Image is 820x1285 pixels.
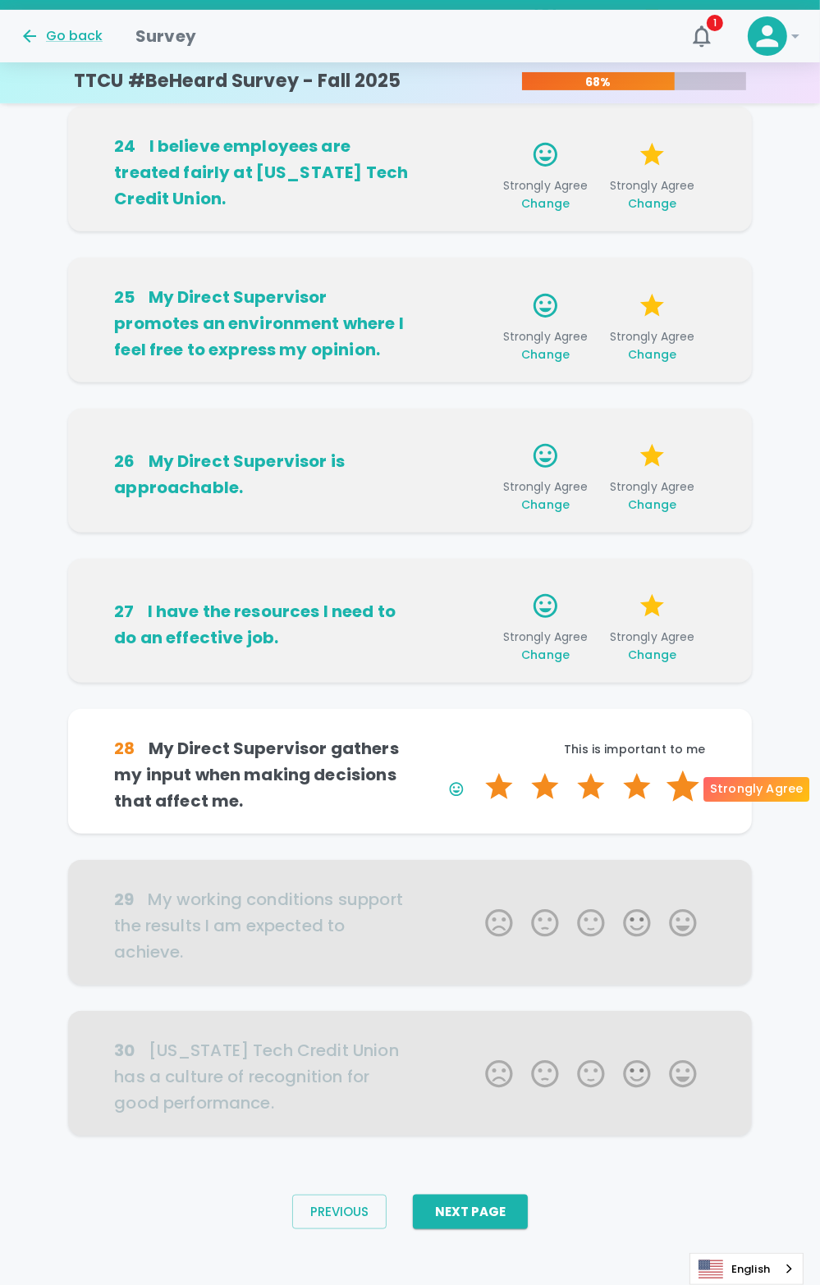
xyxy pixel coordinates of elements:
h6: My Direct Supervisor gathers my input when making decisions that affect me. [114,735,410,814]
span: Strongly Agree [606,177,699,212]
span: Strongly Agree [499,629,593,663]
span: Change [628,346,676,363]
div: Strongly Agree [703,777,809,802]
span: Change [521,647,570,663]
span: Change [628,496,676,513]
h4: TTCU #BeHeard Survey - Fall 2025 [74,70,401,93]
h6: My Direct Supervisor promotes an environment where I feel free to express my opinion. [114,284,410,363]
span: Strongly Agree [499,328,593,363]
p: 68% [522,74,675,90]
span: Strongly Agree [606,328,699,363]
div: 25 [114,284,135,310]
span: Strongly Agree [606,629,699,663]
span: Strongly Agree [606,478,699,513]
aside: Language selected: English [689,1253,804,1285]
h6: I believe employees are treated fairly at [US_STATE] Tech Credit Union. [114,133,410,212]
button: 1 [682,16,722,56]
div: 28 [114,735,135,761]
button: Go back [20,26,103,46]
div: 26 [114,448,135,474]
span: Change [521,195,570,212]
p: This is important to me [410,741,706,757]
a: English [690,1254,803,1284]
span: Change [521,346,570,363]
span: 1 [707,15,723,31]
span: Strongly Agree [499,478,593,513]
h1: Survey [135,23,196,49]
h6: I have the resources I need to do an effective job. [114,598,410,651]
span: Strongly Agree [499,177,593,212]
span: Change [628,647,676,663]
span: Change [521,496,570,513]
span: Change [628,195,676,212]
div: Language [689,1253,804,1285]
button: Previous [292,1195,387,1229]
h6: My Direct Supervisor is approachable. [114,448,410,501]
button: Next Page [413,1195,528,1229]
div: 27 [114,598,134,624]
div: 24 [114,133,135,159]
